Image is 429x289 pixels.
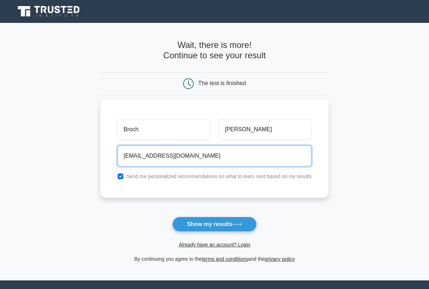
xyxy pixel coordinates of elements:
a: Already have an account? Login [179,242,250,248]
a: privacy policy [265,256,295,262]
input: First name [118,119,210,140]
div: By continuing you agree to the and the [96,255,333,263]
h4: Wait, there is more! Continue to see your result [100,40,329,61]
input: Email [118,146,312,166]
a: terms and conditions [202,256,248,262]
input: Last name [219,119,311,140]
div: The test is finished [198,80,246,86]
button: Show my results [172,217,257,232]
label: Send me personalized recommendations on what to learn next based on my results [127,173,312,179]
